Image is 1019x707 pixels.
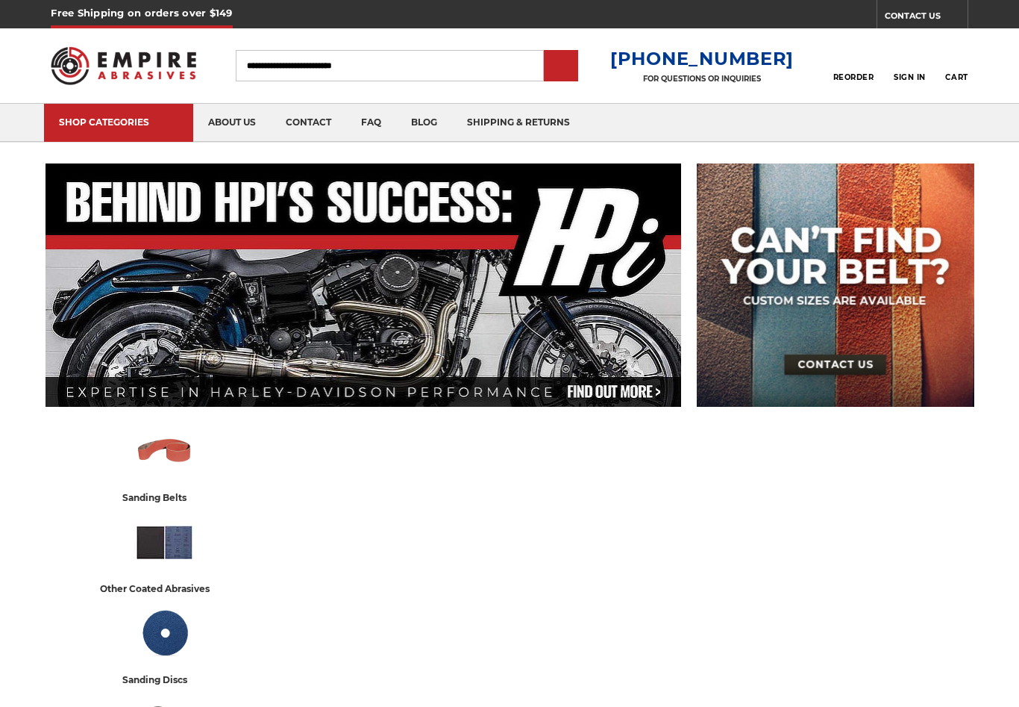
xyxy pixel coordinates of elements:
a: sanding belts [71,420,257,505]
a: other coated abrasives [71,511,257,597]
img: promo banner for custom belts. [697,163,974,407]
a: [PHONE_NUMBER] [610,48,794,69]
input: Submit [546,52,576,81]
a: about us [193,104,271,142]
img: Other Coated Abrasives [134,511,195,573]
img: Sanding Belts [134,420,195,482]
div: sanding belts [122,490,206,505]
span: Cart [945,72,968,82]
a: contact [271,104,346,142]
a: faq [346,104,396,142]
a: shipping & returns [452,104,585,142]
div: sanding discs [122,672,207,688]
img: Sanding Discs [134,602,195,664]
span: Reorder [833,72,874,82]
a: SHOP CATEGORIES [44,104,193,142]
img: Empire Abrasives [51,37,195,94]
a: Reorder [833,49,874,81]
a: Cart [945,49,968,82]
span: Sign In [894,72,926,82]
div: other coated abrasives [100,581,229,597]
a: sanding discs [71,602,257,688]
a: CONTACT US [885,7,968,28]
p: FOR QUESTIONS OR INQUIRIES [610,74,794,84]
img: Banner for an interview featuring Horsepower Inc who makes Harley performance upgrades featured o... [46,163,681,407]
div: SHOP CATEGORIES [59,116,178,128]
a: blog [396,104,452,142]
